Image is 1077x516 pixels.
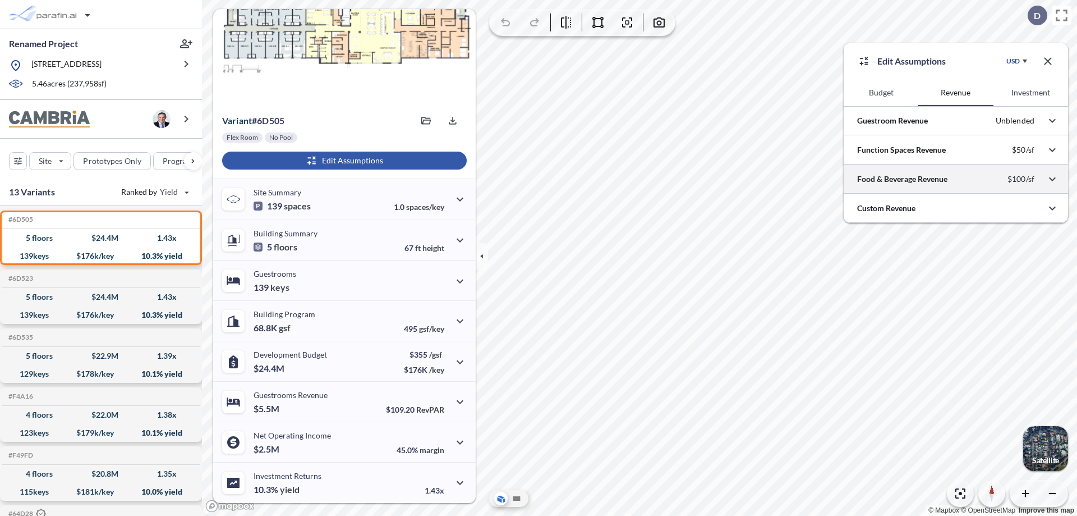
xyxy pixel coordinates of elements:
p: 139 [254,282,289,293]
div: USD [1006,57,1020,66]
span: spaces [284,200,311,212]
p: Edit Assumptions [877,54,946,68]
p: Prototypes Only [83,156,141,167]
span: yield [280,484,300,495]
span: keys [270,282,289,293]
p: Net Operating Income [254,431,331,440]
img: BrandImage [9,111,90,128]
p: $355 [404,350,444,359]
p: $24.4M [254,363,286,374]
a: Mapbox homepage [205,500,255,513]
span: spaces/key [406,202,444,212]
button: Ranked by Yield [112,183,196,201]
p: $109.20 [386,405,444,414]
button: Program [153,152,214,170]
button: Revenue [918,79,993,106]
button: Investment [993,79,1068,106]
p: Site [39,156,52,167]
h5: Click to copy the code [6,216,33,223]
p: Building Program [254,309,315,319]
p: 68.8K [254,322,291,334]
p: [STREET_ADDRESS] [31,58,102,72]
button: Edit Assumptions [222,152,467,170]
p: 139 [254,200,311,212]
p: D [1034,11,1041,21]
p: 1.43x [425,486,444,495]
a: OpenStreetMap [961,506,1015,514]
p: Investment Returns [254,471,321,481]
span: ft [415,243,421,253]
p: Satellite [1032,456,1059,465]
span: Yield [160,186,178,198]
button: Aerial View [494,492,508,505]
p: No Pool [269,133,293,142]
p: Guestrooms [254,269,296,278]
p: 10.3% [254,484,300,495]
p: Program [163,156,194,167]
span: RevPAR [416,405,444,414]
p: Building Summary [254,229,317,238]
p: Guestroom Revenue [857,115,928,126]
span: Variant [222,115,252,126]
h5: Click to copy the code [6,392,33,400]
p: $5.5M [254,403,281,414]
h5: Click to copy the code [6,334,33,341]
h5: Click to copy the code [6,451,33,459]
img: Switcher Image [1023,426,1068,471]
p: Flex Room [227,133,258,142]
p: Custom Revenue [857,203,915,214]
p: Site Summary [254,188,301,197]
p: $2.5M [254,444,281,455]
p: Function Spaces Revenue [857,144,946,156]
p: Development Budget [254,350,327,359]
span: gsf/key [419,324,444,334]
a: Improve this map [1019,506,1074,514]
p: 5 [254,241,297,253]
p: 495 [404,324,444,334]
button: Site Plan [510,492,523,505]
p: $50/sf [1012,145,1034,155]
button: Budget [844,79,918,106]
span: height [422,243,444,253]
p: Renamed Project [9,38,78,50]
p: 45.0% [397,445,444,455]
span: /gsf [429,350,442,359]
h5: Click to copy the code [6,275,33,282]
button: Site [29,152,71,170]
span: margin [420,445,444,455]
button: Switcher ImageSatellite [1023,426,1068,471]
p: 5.46 acres ( 237,958 sf) [32,78,107,90]
p: $176K [404,365,444,375]
span: floors [274,241,297,253]
p: 13 Variants [9,185,55,199]
img: user logo [153,110,171,128]
a: Mapbox [928,506,959,514]
p: 67 [404,243,444,253]
p: Unblended [996,116,1034,126]
span: gsf [279,322,291,334]
p: # 6d505 [222,115,284,126]
p: 1.0 [394,202,444,212]
p: Guestrooms Revenue [254,390,328,400]
span: /key [429,365,444,375]
button: Prototypes Only [73,152,151,170]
